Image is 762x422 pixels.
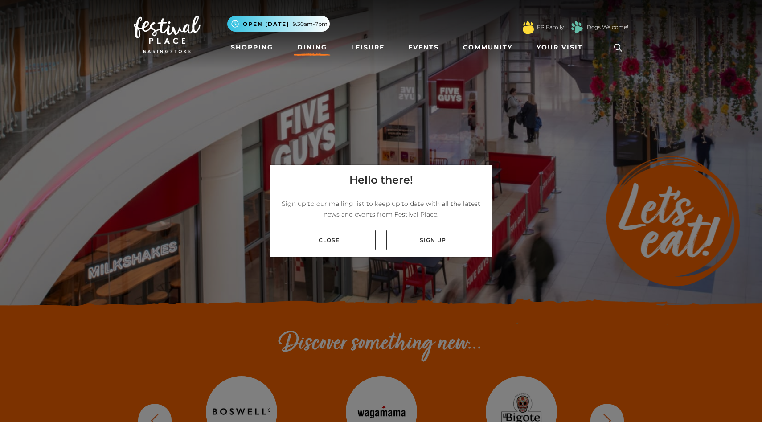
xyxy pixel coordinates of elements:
[293,20,328,28] span: 9.30am-7pm
[386,230,479,250] a: Sign up
[533,39,591,56] a: Your Visit
[459,39,516,56] a: Community
[348,39,388,56] a: Leisure
[587,23,628,31] a: Dogs Welcome!
[349,172,413,188] h4: Hello there!
[283,230,376,250] a: Close
[227,16,330,32] button: Open [DATE] 9.30am-7pm
[277,198,485,220] p: Sign up to our mailing list to keep up to date with all the latest news and events from Festival ...
[227,39,277,56] a: Shopping
[243,20,289,28] span: Open [DATE]
[537,23,564,31] a: FP Family
[405,39,442,56] a: Events
[537,43,583,52] span: Your Visit
[134,16,201,53] img: Festival Place Logo
[294,39,331,56] a: Dining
